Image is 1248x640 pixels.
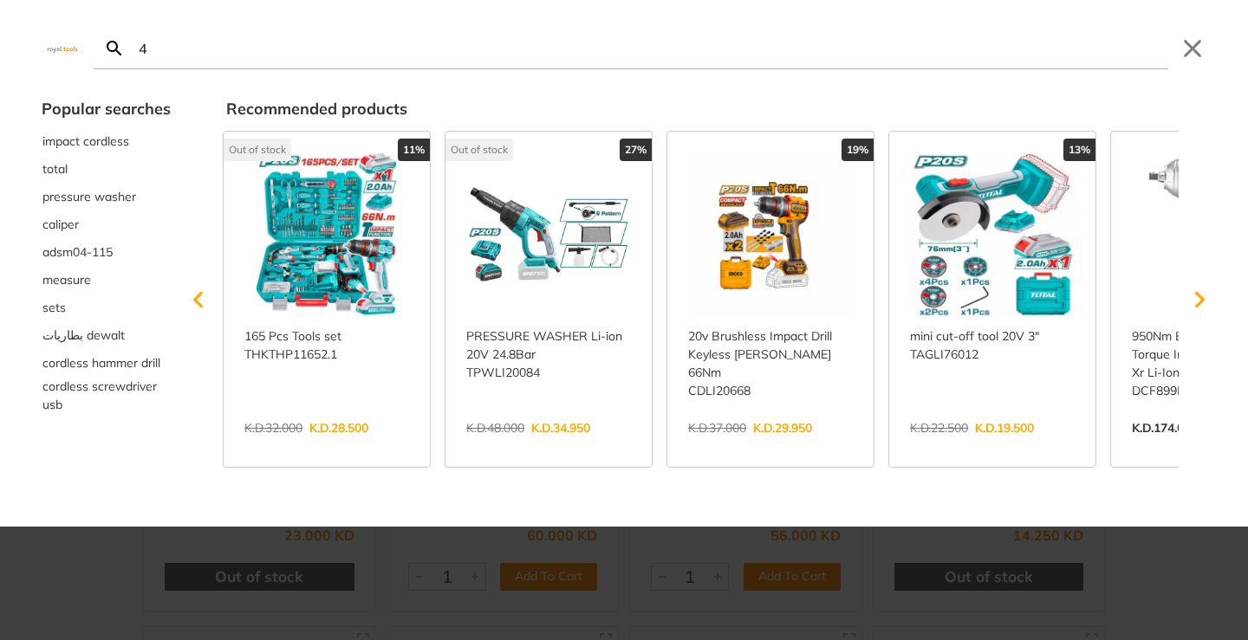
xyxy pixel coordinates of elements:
div: Suggestion: pressure washer [42,183,171,210]
span: measure [42,271,91,289]
div: Suggestion: total [42,155,171,183]
div: Suggestion: cordless hammer drill [42,349,171,377]
button: Select suggestion: adsm04-115 [42,238,171,266]
span: impact cordless [42,133,129,151]
div: Suggestion: impact cordless [42,127,171,155]
span: cordless hammer drill [42,354,160,372]
div: Popular searches [42,97,171,120]
div: Suggestion: cordless screwdriver usb [42,377,171,415]
div: 19% [842,139,874,161]
svg: Search [104,38,125,59]
button: Select suggestion: pressure washer [42,183,171,210]
button: Select suggestion: measure [42,266,171,294]
button: Select suggestion: cordless screwdriver usb [42,377,171,415]
img: Close [42,44,83,52]
div: Suggestion: adsm04-115 [42,238,171,266]
svg: Scroll left [181,282,216,317]
button: Select suggestion: caliper [42,210,171,238]
span: sets [42,299,66,317]
div: 13% [1063,139,1095,161]
input: Search… [135,28,1168,68]
div: 11% [398,139,430,161]
div: Suggestion: sets [42,294,171,321]
span: adsm04-115 [42,243,113,262]
button: Select suggestion: sets [42,294,171,321]
button: Select suggestion: cordless hammer drill [42,349,171,377]
span: caliper [42,216,79,234]
button: Select suggestion: impact cordless [42,127,171,155]
span: pressure washer [42,188,136,206]
button: Select suggestion: total [42,155,171,183]
div: Suggestion: بطاريات dewalt [42,321,171,349]
button: Select suggestion: بطاريات dewalt [42,321,171,349]
div: Suggestion: measure [42,266,171,294]
button: Close [1179,35,1206,62]
div: Out of stock [445,139,513,161]
div: Recommended products [226,97,1206,120]
span: cordless screwdriver usb [42,378,170,414]
div: Suggestion: caliper [42,210,171,238]
svg: Scroll right [1182,282,1217,317]
span: total [42,160,68,178]
div: Out of stock [224,139,291,161]
span: بطاريات dewalt [42,326,125,345]
div: 27% [620,139,652,161]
